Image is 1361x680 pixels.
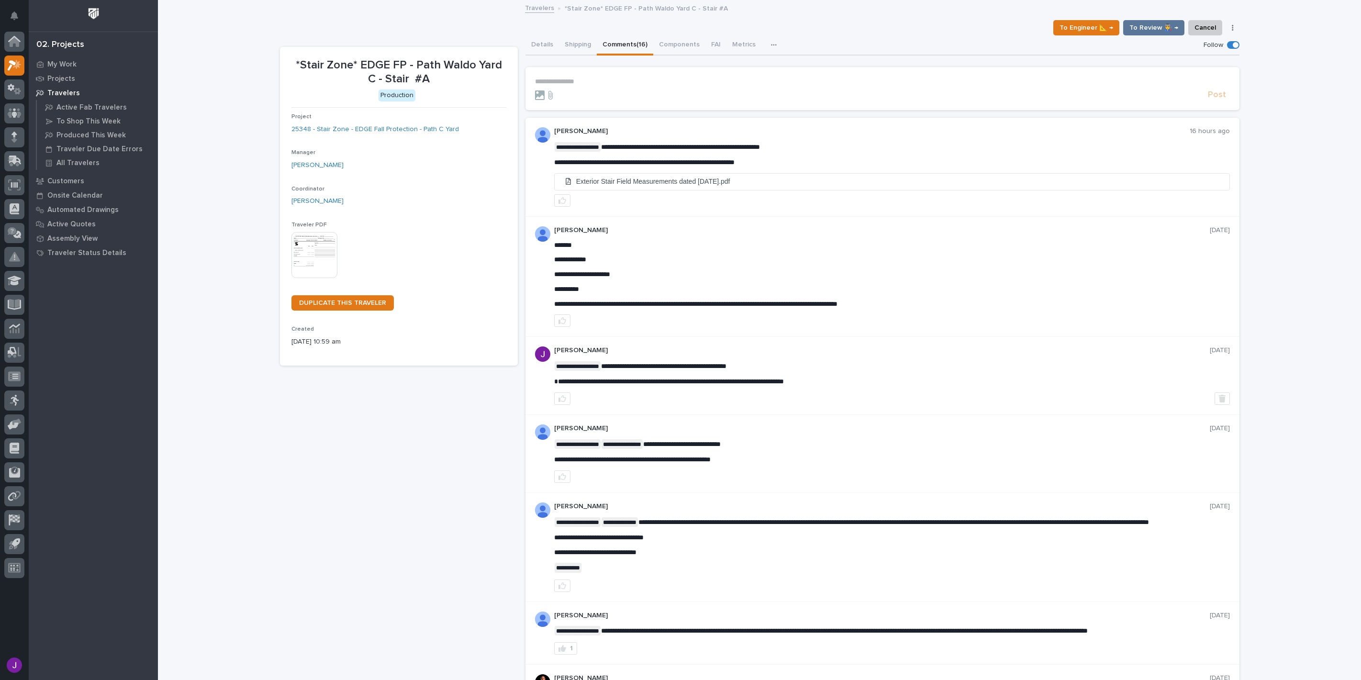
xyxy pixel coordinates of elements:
p: [DATE] [1210,502,1230,511]
button: like this post [554,580,570,592]
p: My Work [47,60,77,69]
a: [PERSON_NAME] [291,160,344,170]
a: Assembly View [29,231,158,245]
button: Components [653,35,705,56]
p: [DATE] [1210,612,1230,620]
p: [DATE] [1210,346,1230,355]
span: Manager [291,150,315,156]
p: [PERSON_NAME] [554,502,1210,511]
a: Active Fab Travelers [37,100,158,114]
li: Exterior Stair Field Measurements dated [DATE].pdf [555,174,1229,190]
img: AOh14GhUnP333BqRmXh-vZ-TpYZQaFVsuOFmGre8SRZf2A=s96-c [535,502,550,518]
a: Customers [29,174,158,188]
img: ACg8ocLB2sBq07NhafZLDpfZztpbDqa4HYtD3rBf5LhdHf4k=s96-c [535,346,550,362]
p: To Shop This Week [56,117,121,126]
a: All Travelers [37,156,158,169]
button: users-avatar [4,655,24,675]
button: To Review 👨‍🏭 → [1123,20,1184,35]
button: 1 [554,642,577,655]
button: Post [1204,89,1230,100]
button: like this post [554,470,570,483]
p: Traveler Due Date Errors [56,145,143,154]
p: All Travelers [56,159,100,167]
button: Comments (16) [597,35,653,56]
span: Cancel [1194,22,1216,33]
p: [PERSON_NAME] [554,612,1210,620]
span: To Engineer 📐 → [1060,22,1113,33]
p: Active Quotes [47,220,96,229]
button: Delete post [1215,392,1230,405]
a: Traveler Due Date Errors [37,142,158,156]
span: Project [291,114,312,120]
button: Shipping [559,35,597,56]
a: Traveler Status Details [29,245,158,260]
span: Created [291,326,314,332]
p: [DATE] [1210,226,1230,234]
p: [PERSON_NAME] [554,127,1190,135]
a: Onsite Calendar [29,188,158,202]
a: Projects [29,71,158,86]
img: AOh14GhUnP333BqRmXh-vZ-TpYZQaFVsuOFmGre8SRZf2A=s96-c [535,612,550,627]
span: To Review 👨‍🏭 → [1129,22,1178,33]
button: Cancel [1188,20,1222,35]
p: [PERSON_NAME] [554,346,1210,355]
span: Coordinator [291,186,324,192]
button: like this post [554,392,570,405]
a: DUPLICATE THIS TRAVELER [291,295,394,311]
div: Notifications [12,11,24,27]
p: [PERSON_NAME] [554,226,1210,234]
a: Travelers [525,2,554,13]
p: [DATE] [1210,424,1230,433]
button: FAI [705,35,726,56]
p: [PERSON_NAME] [554,424,1210,433]
a: To Shop This Week [37,114,158,128]
a: Exterior Stair Field Measurements dated [DATE].pdf [555,174,1229,190]
button: like this post [554,314,570,327]
div: 02. Projects [36,40,84,50]
p: 16 hours ago [1190,127,1230,135]
div: Production [379,89,415,101]
button: To Engineer 📐 → [1053,20,1119,35]
a: My Work [29,57,158,71]
p: *Stair Zone* EDGE FP - Path Waldo Yard C - Stair #A [291,58,506,86]
a: Travelers [29,86,158,100]
span: DUPLICATE THIS TRAVELER [299,300,386,306]
p: Traveler Status Details [47,249,126,257]
a: Active Quotes [29,217,158,231]
div: 1 [570,645,573,652]
button: like this post [554,194,570,207]
img: AOh14GhUnP333BqRmXh-vZ-TpYZQaFVsuOFmGre8SRZf2A=s96-c [535,226,550,242]
p: Produced This Week [56,131,126,140]
p: [DATE] 10:59 am [291,337,506,347]
p: Projects [47,75,75,83]
p: Customers [47,177,84,186]
p: *Stair Zone* EDGE FP - Path Waldo Yard C - Stair #A [565,2,728,13]
button: Metrics [726,35,761,56]
p: Automated Drawings [47,206,119,214]
span: Post [1208,89,1226,100]
a: Automated Drawings [29,202,158,217]
a: 25348 - Stair Zone - EDGE Fall Protection - Path C Yard [291,124,459,134]
span: Traveler PDF [291,222,327,228]
a: [PERSON_NAME] [291,196,344,206]
button: Notifications [4,6,24,26]
img: Workspace Logo [85,5,102,22]
p: Onsite Calendar [47,191,103,200]
img: AOh14Gjx62Rlbesu-yIIyH4c_jqdfkUZL5_Os84z4H1p=s96-c [535,424,550,440]
button: Details [525,35,559,56]
p: Active Fab Travelers [56,103,127,112]
p: Follow [1204,41,1223,49]
p: Travelers [47,89,80,98]
img: AOh14GhUnP333BqRmXh-vZ-TpYZQaFVsuOFmGre8SRZf2A=s96-c [535,127,550,143]
a: Produced This Week [37,128,158,142]
p: Assembly View [47,234,98,243]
